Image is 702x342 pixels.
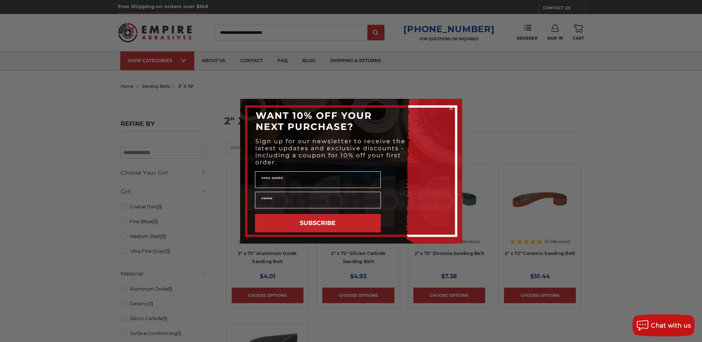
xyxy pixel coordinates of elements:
button: SUBSCRIBE [255,214,381,232]
button: Chat with us [632,314,695,336]
button: Close dialog [447,104,455,112]
span: Chat with us [651,322,691,329]
input: Email [255,192,381,208]
span: Sign up for our newsletter to receive the latest updates and exclusive discounts - including a co... [255,138,406,166]
span: WANT 10% OFF YOUR NEXT PURCHASE? [256,110,372,132]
